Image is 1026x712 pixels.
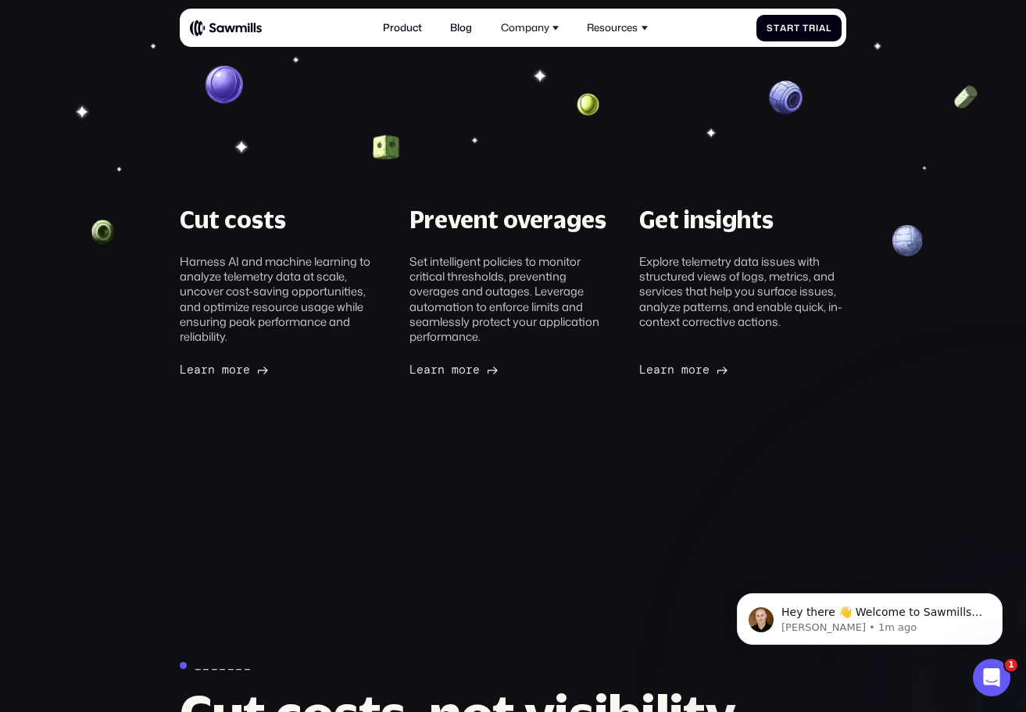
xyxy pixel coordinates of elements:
span: a [653,363,660,377]
div: Get insights [639,204,774,234]
div: Harness AI and machine learning to analyze telemetry data at scale, uncover cost-saving opportuni... [180,254,387,344]
span: r [809,23,816,34]
div: Resources [580,14,656,41]
a: Blog [443,14,481,41]
span: a [424,363,431,377]
span: e [702,363,710,377]
iframe: Intercom live chat [973,659,1010,696]
a: Learnmore [639,363,727,377]
div: Resources [587,22,638,34]
span: o [688,363,695,377]
div: Explore telemetry data issues with structured views of logs, metrics, and services that help you ... [639,254,846,329]
span: t [774,23,780,34]
span: i [816,23,819,34]
span: a [194,363,201,377]
span: e [416,363,424,377]
div: Set intelligent policies to monitor critical thresholds, preventing overages and outages. Leverag... [409,254,617,344]
div: _______ [195,659,252,673]
span: r [466,363,473,377]
a: Learnmore [180,363,268,377]
span: n [438,363,445,377]
span: r [695,363,702,377]
span: L [180,363,187,377]
span: r [431,363,438,377]
span: e [243,363,250,377]
a: Product [376,14,431,41]
span: r [201,363,208,377]
span: 1 [1005,659,1017,671]
span: m [681,363,688,377]
span: Hey there 👋 Welcome to Sawmills. The smart telemetry management platform that solves cost, qualit... [68,45,269,135]
p: Message from Winston, sent 1m ago [68,60,270,74]
span: r [787,23,794,34]
span: r [236,363,243,377]
span: e [473,363,480,377]
span: L [409,363,416,377]
span: n [667,363,674,377]
span: L [639,363,646,377]
span: e [187,363,194,377]
span: a [780,23,787,34]
span: t [794,23,800,34]
span: l [826,23,831,34]
a: StartTrial [756,15,842,41]
span: e [646,363,653,377]
span: n [208,363,215,377]
span: o [459,363,466,377]
span: o [229,363,236,377]
a: Learnmore [409,363,498,377]
iframe: Intercom notifications message [713,560,1026,670]
span: m [222,363,229,377]
div: Company [501,22,549,34]
span: m [452,363,459,377]
span: a [819,23,826,34]
div: Company [493,14,567,41]
span: S [767,23,774,34]
span: T [803,23,809,34]
span: r [660,363,667,377]
div: Prevent overages [409,204,606,234]
div: Cut costs [180,204,286,234]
